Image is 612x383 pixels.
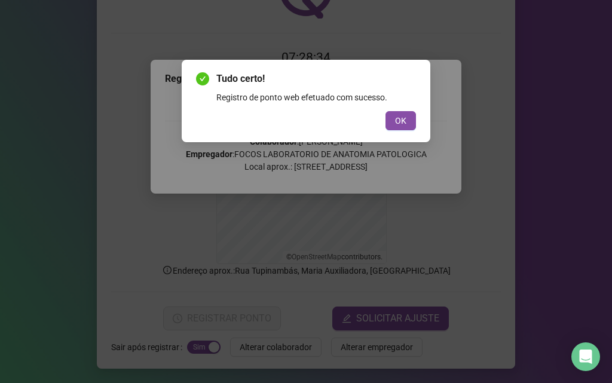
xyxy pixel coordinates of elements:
span: check-circle [196,72,209,85]
button: OK [385,111,416,130]
div: Registro de ponto web efetuado com sucesso. [216,91,416,104]
div: Open Intercom Messenger [571,342,600,371]
span: Tudo certo! [216,72,416,86]
span: OK [395,114,406,127]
